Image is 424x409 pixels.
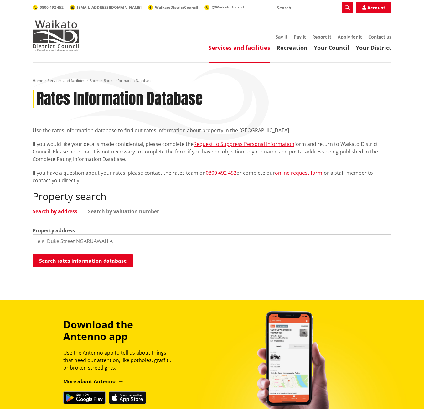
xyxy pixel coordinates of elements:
[277,44,308,51] a: Recreation
[37,90,203,108] h1: Rates Information Database
[33,209,77,214] a: Search by address
[148,5,198,10] a: WaikatoDistrictCouncil
[338,34,362,40] a: Apply for it
[33,140,391,163] p: If you would like your details made confidential, please complete the form and return to Waikato ...
[356,2,391,13] a: Account
[312,34,331,40] a: Report it
[204,4,244,10] a: @WaikatoDistrict
[209,44,270,51] a: Services and facilities
[70,5,142,10] a: [EMAIL_ADDRESS][DOMAIN_NAME]
[33,78,391,84] nav: breadcrumb
[63,318,177,343] h3: Download the Antenno app
[33,227,75,234] label: Property address
[155,5,198,10] span: WaikatoDistrictCouncil
[63,349,177,371] p: Use the Antenno app to tell us about things that need our attention, like potholes, graffiti, or ...
[90,78,99,83] a: Rates
[33,127,391,134] p: Use the rates information database to find out rates information about property in the [GEOGRAPHI...
[88,209,159,214] a: Search by valuation number
[104,78,153,83] span: Rates Information Database
[194,141,294,148] a: Request to Suppress Personal Information
[33,20,80,51] img: Waikato District Council - Te Kaunihera aa Takiwaa o Waikato
[275,169,322,176] a: online request form
[276,34,287,40] a: Say it
[314,44,349,51] a: Your Council
[109,391,146,404] img: Download on the App Store
[33,254,133,267] button: Search rates information database
[63,391,106,404] img: Get it on Google Play
[368,34,391,40] a: Contact us
[356,44,391,51] a: Your District
[40,5,64,10] span: 0800 492 452
[212,4,244,10] span: @WaikatoDistrict
[294,34,306,40] a: Pay it
[48,78,85,83] a: Services and facilities
[33,5,64,10] a: 0800 492 452
[63,378,124,385] a: More about Antenno
[33,190,391,202] h2: Property search
[33,169,391,184] p: If you have a question about your rates, please contact the rates team on or complete our for a s...
[206,169,236,176] a: 0800 492 452
[273,2,353,13] input: Search input
[33,78,43,83] a: Home
[33,234,391,248] input: e.g. Duke Street NGARUAWAHIA
[77,5,142,10] span: [EMAIL_ADDRESS][DOMAIN_NAME]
